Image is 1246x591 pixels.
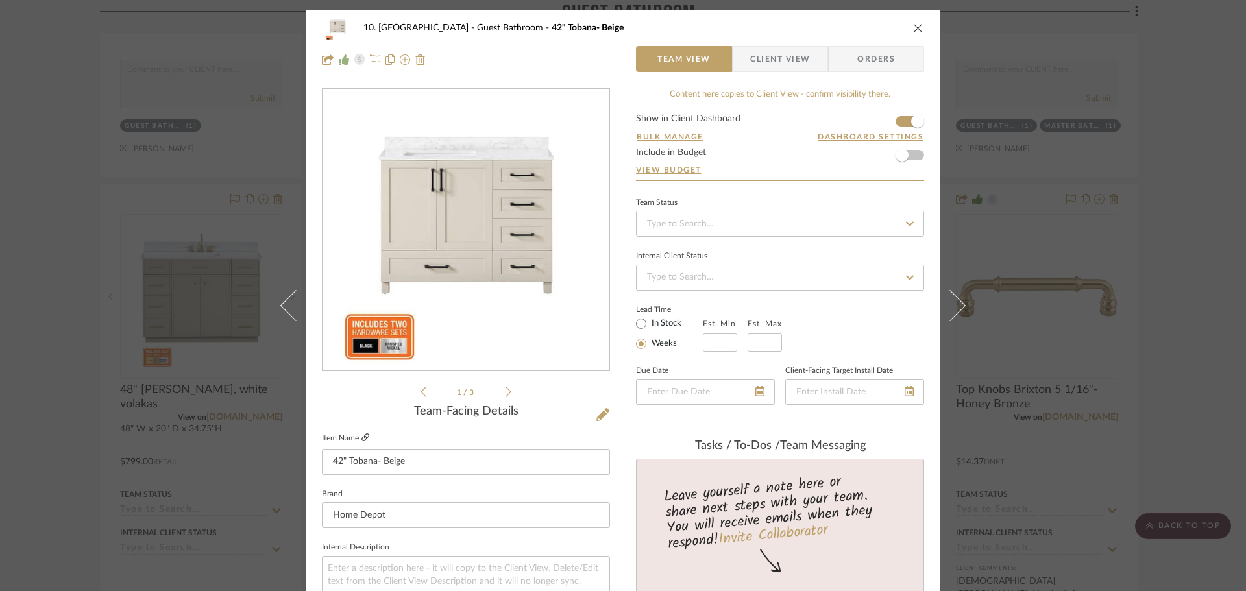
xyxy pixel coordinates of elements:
[363,23,477,32] span: 10. [GEOGRAPHIC_DATA]
[703,319,736,328] label: Est. Min
[636,200,678,206] div: Team Status
[785,379,924,405] input: Enter Install Date
[636,88,924,101] div: Content here copies to Client View - confirm visibility there.
[322,491,343,498] label: Brand
[636,315,703,352] mat-radio-group: Select item type
[322,449,610,475] input: Enter Item Name
[322,544,389,551] label: Internal Description
[463,389,469,396] span: /
[636,165,924,175] a: View Budget
[636,379,775,405] input: Enter Due Date
[469,389,476,396] span: 3
[322,433,369,444] label: Item Name
[636,211,924,237] input: Type to Search…
[636,253,707,259] div: Internal Client Status
[912,22,924,34] button: close
[635,468,926,555] div: Leave yourself a note here or share next steps with your team. You will receive emails when they ...
[657,46,711,72] span: Team View
[636,439,924,453] div: team Messaging
[322,502,610,528] input: Enter Brand
[325,90,607,371] img: dbc4cdfe-0d56-4ae2-8ab8-6c6c7e542a8d_436x436.jpg
[323,90,609,371] div: 0
[322,15,353,41] img: dbc4cdfe-0d56-4ae2-8ab8-6c6c7e542a8d_48x40.jpg
[817,131,924,143] button: Dashboard Settings
[636,368,668,374] label: Due Date
[415,54,426,65] img: Remove from project
[718,519,829,551] a: Invite Collaborator
[750,46,810,72] span: Client View
[785,368,893,374] label: Client-Facing Target Install Date
[636,304,703,315] label: Lead Time
[695,440,780,452] span: Tasks / To-Dos /
[649,338,677,350] label: Weeks
[457,389,463,396] span: 1
[843,46,909,72] span: Orders
[748,319,782,328] label: Est. Max
[477,23,552,32] span: Guest Bathroom
[649,318,681,330] label: In Stock
[552,23,624,32] span: 42" Tobana- Beige
[636,131,704,143] button: Bulk Manage
[636,265,924,291] input: Type to Search…
[322,405,610,419] div: Team-Facing Details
